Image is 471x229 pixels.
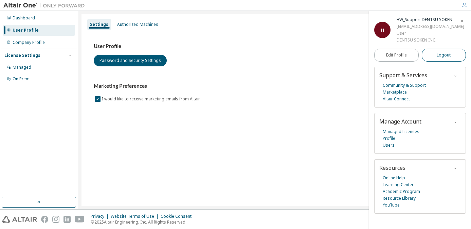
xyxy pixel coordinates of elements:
[4,53,40,58] div: License Settings
[422,49,466,62] button: Logout
[94,55,167,66] button: Password and Security Settings
[52,216,59,223] img: instagram.svg
[379,118,421,125] span: Manage Account
[64,216,71,223] img: linkedin.svg
[117,22,158,27] div: Authorized Machines
[397,30,464,37] div: User
[13,15,35,21] div: Dashboard
[91,219,196,225] p: © 2025 Altair Engineering, Inc. All Rights Reserved.
[383,188,420,195] a: Academic Program
[374,49,419,62] a: Edit Profile
[397,37,464,44] div: DENTSU SOKEN INC.
[381,27,384,33] span: H
[41,216,48,223] img: facebook.svg
[90,22,108,27] div: Settings
[383,128,419,135] a: Managed Licenses
[397,16,464,23] div: HW_Support DENTSU SOKEN
[383,202,400,209] a: YouTube
[397,23,464,30] div: [EMAIL_ADDRESS][DOMAIN_NAME]
[383,142,395,149] a: Users
[13,65,31,70] div: Managed
[383,82,426,89] a: Community & Support
[102,95,201,103] label: I would like to receive marketing emails from Altair
[386,52,407,58] span: Edit Profile
[383,96,410,102] a: Altair Connect
[94,83,455,89] h3: Marketing Preferences
[94,43,455,50] h3: User Profile
[383,175,405,181] a: Online Help
[383,181,414,188] a: Learning Center
[13,28,39,33] div: User Profile
[13,40,45,45] div: Company Profile
[383,195,416,202] a: Resource Library
[3,2,88,9] img: Altair One
[379,164,405,171] span: Resources
[437,52,451,59] span: Logout
[13,76,30,82] div: On Prem
[383,89,407,96] a: Marketplace
[91,214,111,219] div: Privacy
[161,214,196,219] div: Cookie Consent
[383,135,395,142] a: Profile
[111,214,161,219] div: Website Terms of Use
[379,71,427,79] span: Support & Services
[75,216,85,223] img: youtube.svg
[2,216,37,223] img: altair_logo.svg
